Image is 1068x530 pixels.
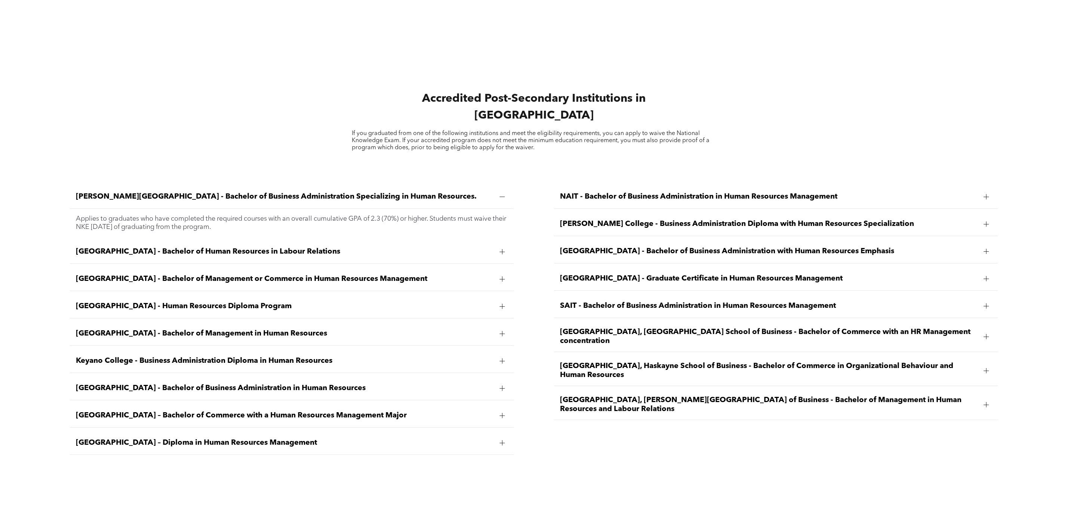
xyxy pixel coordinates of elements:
[560,328,978,346] span: [GEOGRAPHIC_DATA], [GEOGRAPHIC_DATA] School of Business - Bachelor of Commerce with an HR Managem...
[560,192,978,201] span: NAIT - Bachelor of Business Administration in Human Resources Management
[422,93,646,121] span: Accredited Post-Secondary Institutions in [GEOGRAPHIC_DATA]
[76,411,493,420] span: [GEOGRAPHIC_DATA] – Bachelor of Commerce with a Human Resources Management Major
[560,247,978,256] span: [GEOGRAPHIC_DATA] - Bachelor of Business Administration with Human Resources Emphasis
[76,438,493,447] span: [GEOGRAPHIC_DATA] – Diploma in Human Resources Management
[76,356,493,365] span: Keyano College - Business Administration Diploma in Human Resources
[560,396,978,414] span: [GEOGRAPHIC_DATA], [PERSON_NAME][GEOGRAPHIC_DATA] of Business - Bachelor of Management in Human R...
[560,301,978,310] span: SAIT - Bachelor of Business Administration in Human Resources Management
[560,274,978,283] span: [GEOGRAPHIC_DATA] - Graduate Certificate in Human Resources Management
[560,362,978,380] span: [GEOGRAPHIC_DATA], Haskayne School of Business - Bachelor of Commerce in Organizational Behaviour...
[76,192,493,201] span: [PERSON_NAME][GEOGRAPHIC_DATA] - Bachelor of Business Administration Specializing in Human Resour...
[76,302,493,311] span: [GEOGRAPHIC_DATA] - Human Resources Diploma Program
[76,275,493,284] span: [GEOGRAPHIC_DATA] - Bachelor of Management or Commerce in Human Resources Management
[560,220,978,229] span: [PERSON_NAME] College - Business Administration Diploma with Human Resources Specialization
[352,131,710,151] span: If you graduated from one of the following institutions and meet the eligibility requirements, yo...
[76,215,508,231] p: Applies to graduates who have completed the required courses with an overall cumulative GPA of 2....
[76,329,493,338] span: [GEOGRAPHIC_DATA] - Bachelor of Management in Human Resources
[76,247,493,256] span: [GEOGRAPHIC_DATA] - Bachelor of Human Resources in Labour Relations
[76,384,493,393] span: [GEOGRAPHIC_DATA] - Bachelor of Business Administration in Human Resources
